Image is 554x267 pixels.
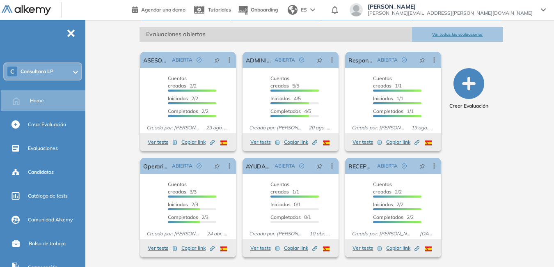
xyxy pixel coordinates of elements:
[197,163,201,168] span: check-circle
[402,163,407,168] span: check-circle
[220,140,227,145] img: ESP
[413,53,431,67] button: pushpin
[449,68,488,110] button: Crear Evaluación
[203,124,233,131] span: 29 ago. 2025
[348,124,408,131] span: Creado por: [PERSON_NAME]
[143,124,203,131] span: Creado por: [PERSON_NAME]
[270,108,301,114] span: Completados
[208,7,231,13] span: Tutoriales
[181,137,215,147] button: Copiar link
[21,68,53,75] span: Consultora LP
[373,181,392,195] span: Cuentas creadas
[2,5,51,16] img: Logo
[246,124,305,131] span: Creado por: [PERSON_NAME]
[284,137,317,147] button: Copiar link
[168,214,208,220] span: 2/3
[408,124,438,131] span: 19 ago. 2025
[288,5,298,15] img: world
[10,68,14,75] span: C
[270,214,301,220] span: Completados
[348,230,417,237] span: Creado por: [PERSON_NAME]
[143,52,169,68] a: ASESOR COMERCIAL
[168,181,187,195] span: Cuentas creadas
[373,75,402,89] span: 1/1
[299,163,304,168] span: check-circle
[306,230,335,237] span: 10 abr. 2025
[284,243,317,253] button: Copiar link
[220,246,227,251] img: ESP
[419,57,425,63] span: pushpin
[28,216,73,223] span: Comunidad Alkemy
[377,56,398,64] span: ABIERTA
[28,121,66,128] span: Crear Evaluación
[181,243,215,253] button: Copiar link
[168,108,208,114] span: 2/2
[246,230,306,237] span: Creado por: [PERSON_NAME]
[348,52,374,68] a: Responsable de Calidad [PERSON_NAME]
[284,244,317,252] span: Copiar link
[275,56,295,64] span: ABIERTA
[30,97,44,104] span: Home
[386,138,419,146] span: Copiar link
[181,138,215,146] span: Copiar link
[270,214,311,220] span: 0/1
[143,230,204,237] span: Creado por: [PERSON_NAME]
[208,159,226,173] button: pushpin
[270,75,299,89] span: 5/5
[141,7,185,13] span: Agendar una demo
[310,8,315,12] img: arrow
[377,162,398,170] span: ABIERTA
[373,75,392,89] span: Cuentas creadas
[373,201,403,207] span: 2/2
[373,108,403,114] span: Completados
[270,201,301,207] span: 0/1
[197,58,201,62] span: check-circle
[214,57,220,63] span: pushpin
[270,181,299,195] span: 1/1
[305,124,335,131] span: 20 ago. 2025
[373,214,414,220] span: 2/2
[28,192,68,200] span: Catálogo de tests
[168,108,198,114] span: Completados
[368,10,533,16] span: [PERSON_NAME][EMAIL_ADDRESS][PERSON_NAME][DOMAIN_NAME]
[246,158,271,174] a: AYUDANTE DE [PERSON_NAME]
[250,137,280,147] button: Ver tests
[168,95,198,101] span: 2/2
[299,58,304,62] span: check-circle
[270,95,291,101] span: Iniciadas
[246,52,271,68] a: ADMINISTRATIVO CONTABLE
[204,230,233,237] span: 24 abr. 2025
[172,56,192,64] span: ABIERTA
[402,58,407,62] span: check-circle
[323,140,330,145] img: ESP
[168,95,188,101] span: Iniciadas
[250,243,280,253] button: Ver tests
[168,201,198,207] span: 2/3
[284,138,317,146] span: Copiar link
[28,145,58,152] span: Evaluaciones
[168,75,197,89] span: 2/2
[353,243,382,253] button: Ver tests
[419,163,425,169] span: pushpin
[311,53,329,67] button: pushpin
[270,75,289,89] span: Cuentas creadas
[168,181,197,195] span: 3/3
[208,53,226,67] button: pushpin
[148,137,177,147] button: Ver tests
[168,214,198,220] span: Completados
[413,159,431,173] button: pushpin
[368,3,533,10] span: [PERSON_NAME]
[181,244,215,252] span: Copiar link
[348,158,374,174] a: RECEPCION Y PORTERIA
[386,243,419,253] button: Copiar link
[311,159,329,173] button: pushpin
[148,243,177,253] button: Ver tests
[373,95,393,101] span: Iniciadas
[29,240,66,247] span: Bolsa de trabajo
[140,27,412,42] span: Evaluaciones abiertas
[270,108,311,114] span: 4/5
[417,230,438,237] span: [DATE]
[301,6,307,14] span: ES
[373,181,402,195] span: 2/2
[317,57,323,63] span: pushpin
